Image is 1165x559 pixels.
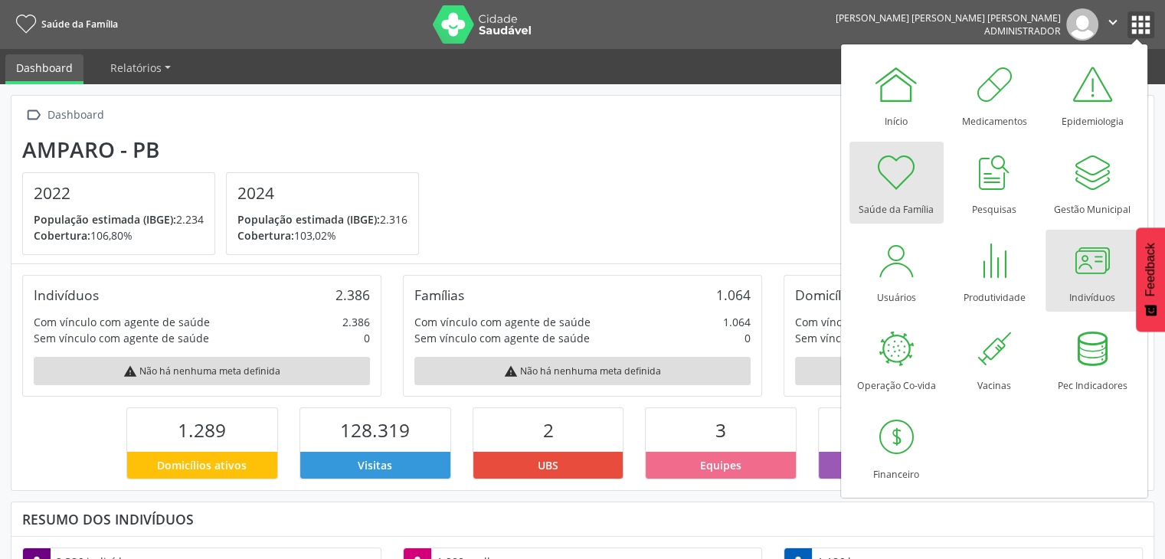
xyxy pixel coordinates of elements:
[849,318,944,400] a: Operação Co-vida
[504,364,518,378] i: warning
[414,314,591,330] div: Com vínculo com agente de saúde
[358,457,392,473] span: Visitas
[340,417,410,443] span: 128.319
[123,364,137,378] i: warning
[1144,243,1157,296] span: Feedback
[34,330,209,346] div: Sem vínculo com agente de saúde
[44,104,106,126] div: Dashboard
[237,212,380,227] span: População estimada (IBGE):
[100,54,182,81] a: Relatórios
[157,457,247,473] span: Domicílios ativos
[5,54,83,84] a: Dashboard
[947,142,1042,224] a: Pesquisas
[41,18,118,31] span: Saúde da Família
[1104,14,1121,31] i: 
[795,314,971,330] div: Com vínculo com agente de saúde
[1127,11,1154,38] button: apps
[237,228,294,243] span: Cobertura:
[34,227,204,244] p: 106,80%
[237,184,407,203] h4: 2024
[22,137,430,162] div: Amparo - PB
[836,11,1061,25] div: [PERSON_NAME] [PERSON_NAME] [PERSON_NAME]
[1046,318,1140,400] a: Pec Indicadores
[849,230,944,312] a: Usuários
[237,227,407,244] p: 103,02%
[414,357,751,385] div: Não há nenhuma meta definida
[1046,54,1140,136] a: Epidemiologia
[723,314,751,330] div: 1.064
[22,511,1143,528] div: Resumo dos indivíduos
[34,211,204,227] p: 2.234
[849,54,944,136] a: Início
[364,330,370,346] div: 0
[538,457,558,473] span: UBS
[1066,8,1098,41] img: img
[700,457,741,473] span: Equipes
[34,314,210,330] div: Com vínculo com agente de saúde
[1046,230,1140,312] a: Indivíduos
[237,211,407,227] p: 2.316
[1098,8,1127,41] button: 
[716,286,751,303] div: 1.064
[34,212,176,227] span: População estimada (IBGE):
[795,357,1131,385] div: Não há nenhuma meta definida
[543,417,554,443] span: 2
[947,230,1042,312] a: Produtividade
[1046,142,1140,224] a: Gestão Municipal
[414,286,464,303] div: Famílias
[178,417,226,443] span: 1.289
[795,330,970,346] div: Sem vínculo com agente de saúde
[34,228,90,243] span: Cobertura:
[34,357,370,385] div: Não há nenhuma meta definida
[414,330,590,346] div: Sem vínculo com agente de saúde
[849,407,944,489] a: Financeiro
[342,314,370,330] div: 2.386
[110,60,162,75] span: Relatórios
[744,330,751,346] div: 0
[984,25,1061,38] span: Administrador
[22,104,44,126] i: 
[1136,227,1165,332] button: Feedback - Mostrar pesquisa
[335,286,370,303] div: 2.386
[34,184,204,203] h4: 2022
[715,417,726,443] span: 3
[11,11,118,37] a: Saúde da Família
[947,318,1042,400] a: Vacinas
[795,286,859,303] div: Domicílios
[947,54,1042,136] a: Medicamentos
[34,286,99,303] div: Indivíduos
[849,142,944,224] a: Saúde da Família
[22,104,106,126] a:  Dashboard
